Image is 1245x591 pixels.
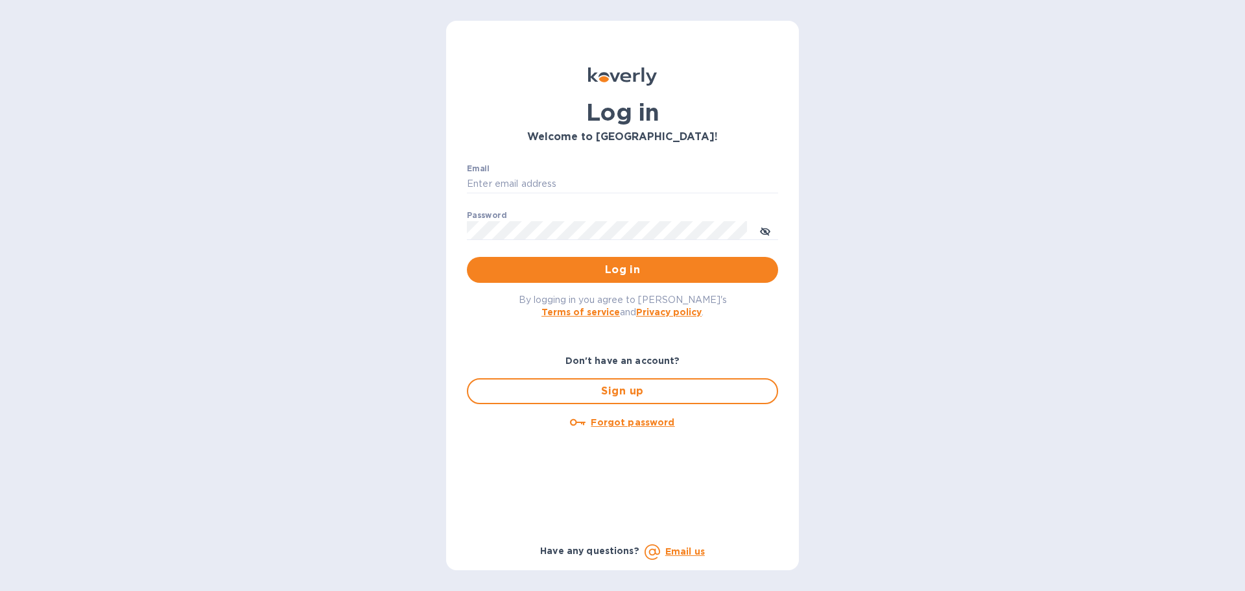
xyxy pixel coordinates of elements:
[467,131,778,143] h3: Welcome to [GEOGRAPHIC_DATA]!
[467,257,778,283] button: Log in
[467,211,506,219] label: Password
[467,99,778,126] h1: Log in
[636,307,702,317] a: Privacy policy
[752,217,778,243] button: toggle password visibility
[588,67,657,86] img: Koverly
[467,175,778,194] input: Enter email address
[565,356,680,366] b: Don't have an account?
[540,546,639,556] b: Have any questions?
[519,295,727,317] span: By logging in you agree to [PERSON_NAME]'s and .
[467,165,490,173] label: Email
[541,307,620,317] a: Terms of service
[591,417,674,428] u: Forgot password
[477,262,768,278] span: Log in
[467,378,778,404] button: Sign up
[665,546,705,557] a: Email us
[479,383,766,399] span: Sign up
